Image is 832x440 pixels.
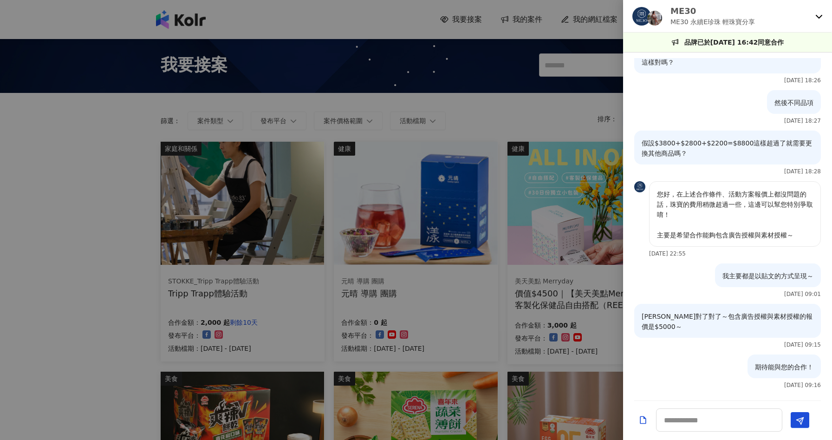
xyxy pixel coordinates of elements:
[684,37,784,47] p: 品牌已於[DATE] 16:42同意合作
[784,77,821,84] p: [DATE] 18:26
[784,382,821,388] p: [DATE] 09:16
[657,189,813,240] p: 您好，在上述合作條件、活動方案報價上都沒問題的話，珠寶的費用稍微超過一些，這邊可以幫您特別爭取唷！ 主要是希望合作能夠包含廣告授權與素材授權～
[634,181,645,192] img: KOL Avatar
[784,291,821,297] p: [DATE] 09:01
[632,7,651,26] img: KOL Avatar
[649,250,686,257] p: [DATE] 22:55
[670,17,755,27] p: ME30 永續E珍珠 輕珠寶分享
[784,118,821,124] p: [DATE] 18:27
[774,98,813,108] p: 然後不同品項
[722,271,813,281] p: 我主要都是以貼文的方式呈現～
[784,168,821,175] p: [DATE] 18:28
[755,362,813,372] p: 期待能與您的合作！
[642,138,813,158] p: 假設$3800+$2800+$2200=$8800這樣超過了就需要更換其他商品嗎？
[670,5,755,17] p: ME30
[647,11,662,26] img: KOL Avatar
[638,412,648,428] button: Add a file
[791,412,809,428] button: Send
[784,341,821,348] p: [DATE] 09:15
[642,311,813,332] p: [PERSON_NAME]對了對了～包含廣告授權與素材授權的報價是$5000～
